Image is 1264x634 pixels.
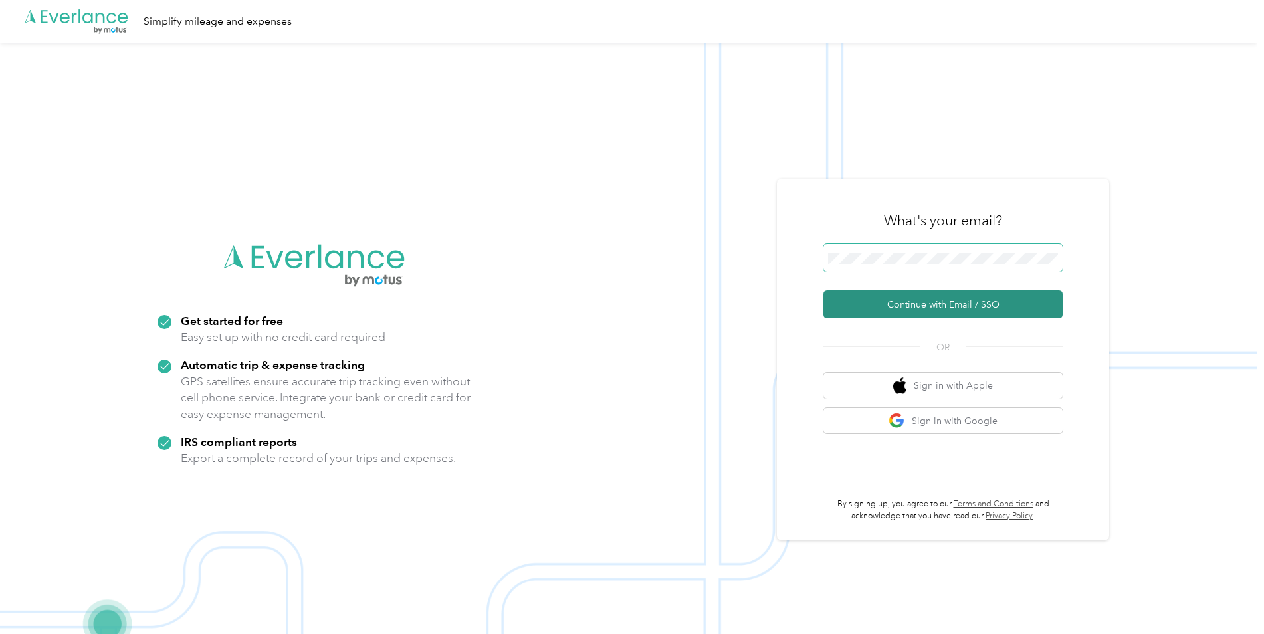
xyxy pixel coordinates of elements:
[181,435,297,449] strong: IRS compliant reports
[181,314,283,328] strong: Get started for free
[181,373,471,423] p: GPS satellites ensure accurate trip tracking even without cell phone service. Integrate your bank...
[920,340,966,354] span: OR
[181,358,365,371] strong: Automatic trip & expense tracking
[986,511,1033,521] a: Privacy Policy
[823,498,1063,522] p: By signing up, you agree to our and acknowledge that you have read our .
[144,13,292,30] div: Simplify mileage and expenses
[823,408,1063,434] button: google logoSign in with Google
[823,373,1063,399] button: apple logoSign in with Apple
[884,211,1002,230] h3: What's your email?
[181,329,385,346] p: Easy set up with no credit card required
[954,499,1033,509] a: Terms and Conditions
[889,413,905,429] img: google logo
[823,290,1063,318] button: Continue with Email / SSO
[893,377,906,394] img: apple logo
[181,450,456,467] p: Export a complete record of your trips and expenses.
